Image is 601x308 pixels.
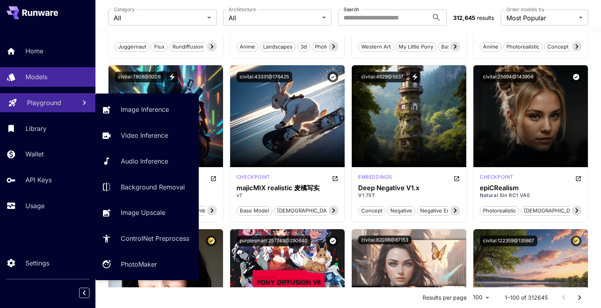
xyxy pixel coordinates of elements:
span: rundiffusion [170,43,206,51]
p: Background Removal [121,182,185,192]
span: landscapes [260,43,295,51]
button: Verified working [328,72,338,82]
button: Verified working [571,72,582,82]
a: Image Upscale [95,203,199,222]
button: Open in CivitAI [454,173,460,183]
button: Verified working [328,236,338,246]
label: Category [114,6,135,13]
button: civitai:43331@176425 [237,72,292,82]
p: Settings [25,258,49,268]
div: SD 1.5 [237,173,270,183]
span: negative [388,207,415,215]
span: photorealistic [312,43,351,51]
p: Natural Sin RC1 VAE [480,192,582,199]
p: Library [25,124,47,133]
p: checkpoint [480,173,514,181]
p: Video Inference [121,131,168,140]
label: Order models by [506,6,544,13]
button: View trigger words [167,72,178,82]
p: v7 [237,192,338,199]
a: ControlNet Preprocess [95,229,199,248]
div: SD 1.5 [358,173,392,183]
p: checkpoint [237,173,270,181]
span: western art [359,43,394,51]
h3: Deep Negative V1.x [358,184,460,192]
a: Image Inference [95,100,199,119]
a: Audio Inference [95,152,199,171]
button: Go to next page [572,290,587,306]
a: PhotoMaker [95,255,199,274]
label: Search [343,6,359,13]
h3: epiCRealism [480,184,582,192]
span: flux [151,43,167,51]
span: my little pony [396,43,436,51]
span: 3d [298,43,310,51]
p: API Keys [25,175,52,185]
span: [DEMOGRAPHIC_DATA] [521,207,584,215]
a: Video Inference [95,126,199,145]
p: 1–100 of 312645 [505,294,548,302]
p: Image Inference [121,105,169,114]
button: Collapse sidebar [79,288,89,298]
p: V1 75T [358,192,460,199]
button: Open in CivitAI [332,173,338,183]
span: anime [237,43,258,51]
div: 100 [470,292,492,303]
span: negative embedding [417,207,474,215]
span: photorealistic [480,207,519,215]
button: Open in CivitAI [210,173,217,183]
span: [DEMOGRAPHIC_DATA] [274,207,337,215]
span: concept [545,43,571,51]
span: results [477,14,494,21]
button: purplesmart:257749@290640 [237,236,311,246]
button: civitai:25694@143906 [480,72,537,82]
p: Image Upscale [121,208,165,217]
button: civitai:82098@87153 [358,236,411,244]
span: photorealistic [504,43,542,51]
button: civitai:122359@135867 [480,236,537,246]
p: ControlNet Preprocess [121,234,189,243]
p: Usage [25,201,45,211]
div: Collapse sidebar [85,286,95,300]
button: civitai:7808@9208 [115,72,164,82]
p: PhotoMaker [121,259,157,269]
p: Models [25,72,47,82]
button: Certified Model – Vetted for best performance and includes a commercial license. [571,236,582,246]
span: 312,645 [453,14,475,21]
span: All [229,13,319,23]
span: base model [237,207,272,215]
button: civitai:4629@5637 [358,72,407,82]
p: Playground [27,98,61,107]
label: Architecture [229,6,256,13]
span: juggernaut [115,43,149,51]
span: All [114,13,204,23]
p: Wallet [25,149,44,159]
button: View trigger words [410,72,421,82]
p: Audio Inference [121,156,168,166]
button: Open in CivitAI [575,173,582,183]
a: Background Removal [95,177,199,197]
p: embeddings [358,173,392,181]
p: Home [25,46,43,56]
span: base model [438,43,473,51]
span: anime [480,43,501,51]
span: Most Popular [506,13,576,23]
div: SD 1.5 [480,173,514,183]
span: concept [359,207,385,215]
h3: majicMIX realistic 麦橘写实 [237,184,338,192]
p: Results per page [423,294,467,302]
button: Certified Model – Vetted for best performance and includes a commercial license. [206,236,217,246]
